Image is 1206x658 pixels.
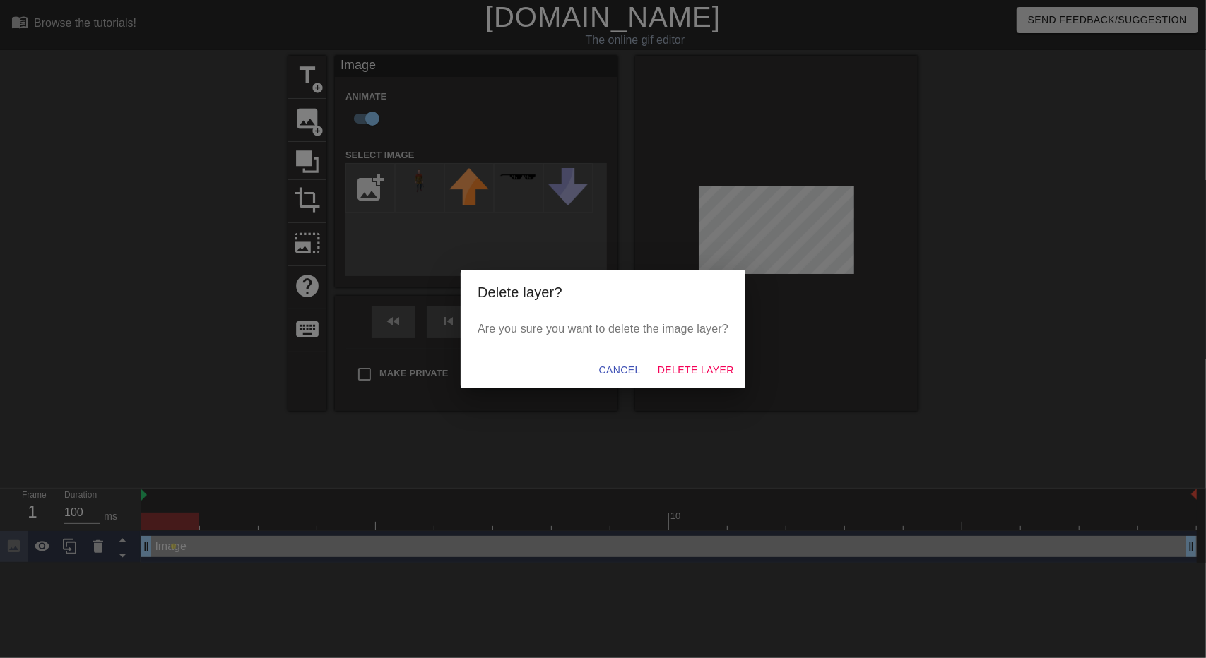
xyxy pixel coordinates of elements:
[593,357,646,383] button: Cancel
[652,357,740,383] button: Delete Layer
[658,361,734,379] span: Delete Layer
[599,361,641,379] span: Cancel
[478,281,728,304] h2: Delete layer?
[478,321,728,337] p: Are you sure you want to delete the image layer?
